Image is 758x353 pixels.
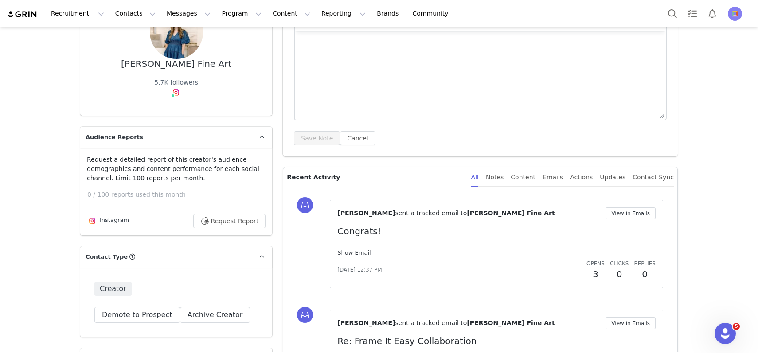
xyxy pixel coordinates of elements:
img: grin logo [7,10,38,19]
button: Recruitment [46,4,109,23]
iframe: Intercom live chat [715,323,736,344]
span: [PERSON_NAME] [337,319,395,326]
button: Request Report [193,214,266,228]
a: Community [407,4,458,23]
button: Demote to Prospect [94,307,180,323]
div: 5.7K followers [154,78,198,87]
a: Show Email [337,249,371,256]
button: Save Note [294,131,340,145]
div: Contact Sync [633,167,674,187]
span: [PERSON_NAME] Fine Art [467,209,555,217]
h2: 3 [586,268,605,281]
button: Search [663,4,682,23]
span: sent a tracked email to [395,319,467,326]
a: Brands [371,4,406,23]
span: [PERSON_NAME] Fine Art [467,319,555,326]
button: Contacts [110,4,161,23]
span: Clicks [610,260,629,267]
a: Tasks [683,4,702,23]
iframe: Rich Text Area [295,31,666,109]
button: Reporting [316,4,371,23]
button: Messages [161,4,216,23]
p: Re: Frame It Easy Collaboration [337,334,656,348]
div: Press the Up and Down arrow keys to resize the editor. [656,109,666,120]
h2: 0 [610,268,629,281]
button: Program [216,4,267,23]
p: Request a detailed report of this creator's audience demographics and content performance for eac... [87,155,266,183]
span: sent a tracked email to [395,209,467,217]
button: Profile [723,7,751,21]
span: Audience Reports [86,133,143,142]
p: Congrats! [337,225,656,238]
div: Content [511,167,535,187]
span: [PERSON_NAME] [337,209,395,217]
div: Notes [486,167,504,187]
span: Creator [94,282,132,296]
button: Notifications [703,4,722,23]
div: All [471,167,479,187]
div: Updates [600,167,625,187]
button: Content [267,4,316,23]
div: Emails [543,167,563,187]
img: e777dfd1-b8d0-4813-ace2-3b13c881ee5d.jpg [150,6,203,59]
div: Actions [570,167,593,187]
p: Recent Activity [287,167,464,187]
div: [PERSON_NAME] Fine Art [121,59,231,69]
img: instagram.svg [172,89,180,96]
p: 0 / 100 reports used this month [87,190,272,199]
span: 5 [733,323,740,330]
button: View in Emails [606,317,656,329]
button: Cancel [340,131,375,145]
span: Replies [634,260,656,267]
button: Archive Creator [180,307,250,323]
button: View in Emails [606,207,656,219]
span: [DATE] 12:37 PM [337,266,382,274]
h2: 0 [634,268,656,281]
img: instagram.svg [89,217,96,225]
div: Instagram [87,216,129,226]
span: Contact Type [86,252,128,261]
img: 0e14ce14-315d-4a48-b82d-14624b80e483.jpg [728,7,742,21]
span: Opens [586,260,605,267]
